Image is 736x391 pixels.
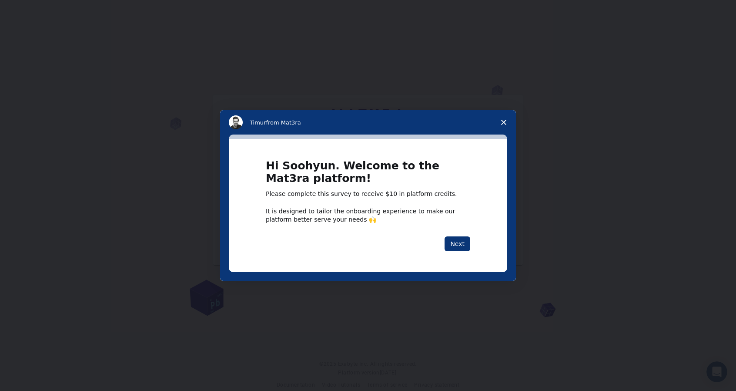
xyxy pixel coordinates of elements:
span: Close survey [492,110,516,135]
button: Next [445,236,470,251]
img: Profile image for Timur [229,115,243,129]
h1: Hi Soohyun. Welcome to the Mat3ra platform! [266,160,470,190]
span: 지원 [22,6,36,14]
span: from Mat3ra [266,119,301,126]
div: It is designed to tailor the onboarding experience to make our platform better serve your needs 🙌 [266,207,470,223]
span: Timur [250,119,266,126]
div: Please complete this survey to receive $10 in platform credits. [266,190,470,199]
